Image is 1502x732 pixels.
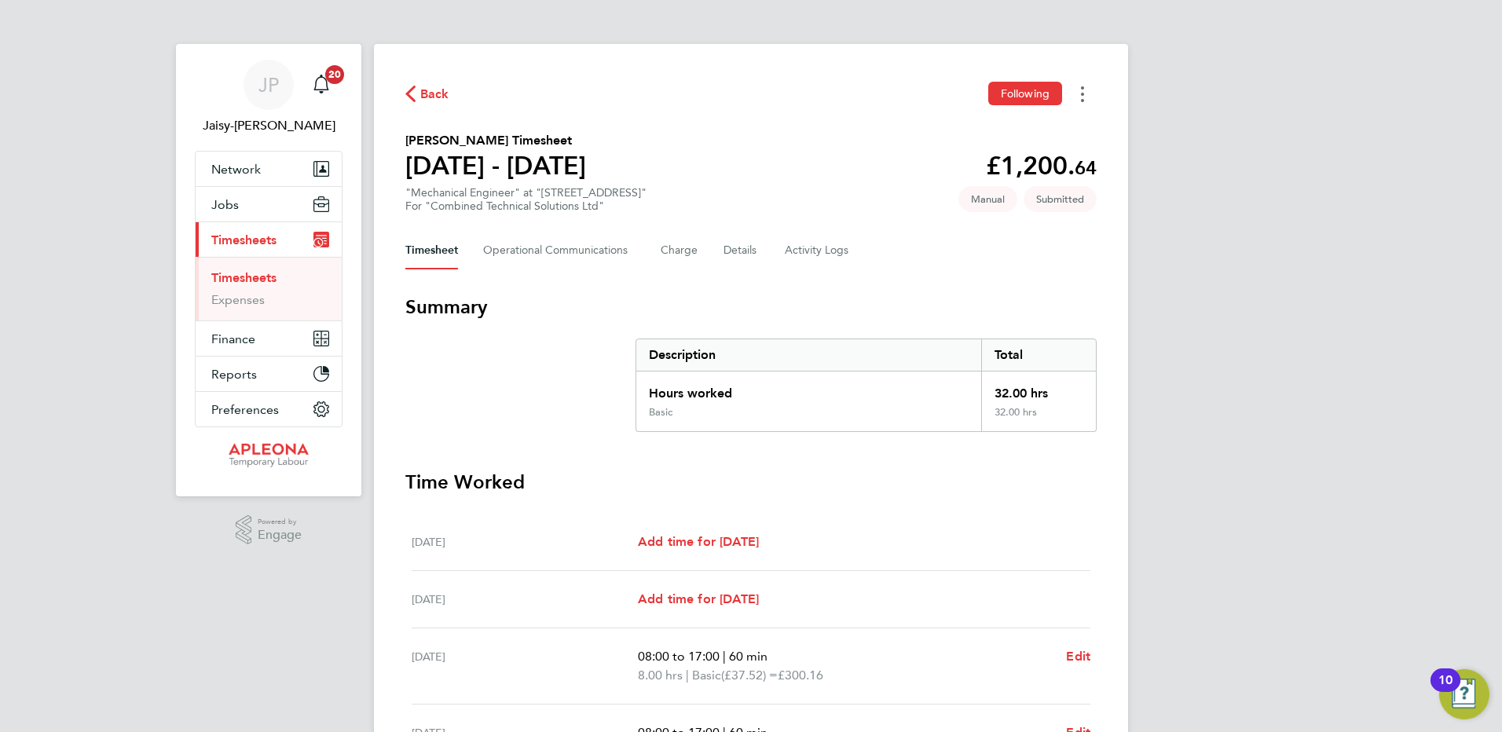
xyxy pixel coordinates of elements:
span: Jobs [211,197,239,212]
span: Engage [258,529,302,542]
span: This timesheet is Submitted. [1024,186,1097,212]
div: 10 [1438,680,1453,701]
button: Charge [661,232,698,269]
span: Powered by [258,515,302,529]
span: Following [1001,86,1050,101]
span: Basic [692,666,721,685]
div: Summary [636,339,1097,432]
button: Timesheets Menu [1068,82,1097,106]
button: Preferences [196,392,342,426]
nav: Main navigation [176,44,361,496]
span: 60 min [729,649,767,664]
button: Operational Communications [483,232,636,269]
div: Basic [649,406,672,419]
a: Add time for [DATE] [638,533,759,551]
a: Edit [1066,647,1090,666]
button: Network [196,152,342,186]
a: 20 [306,60,337,110]
div: 32.00 hrs [981,406,1096,431]
span: This timesheet was manually created. [958,186,1017,212]
a: Timesheets [211,270,277,285]
span: Back [420,85,449,104]
span: | [723,649,726,664]
button: Jobs [196,187,342,221]
span: Edit [1066,649,1090,664]
span: £300.16 [778,668,823,683]
div: Total [981,339,1096,371]
span: Preferences [211,402,279,417]
span: Finance [211,331,255,346]
div: Description [636,339,981,371]
span: 8.00 hrs [638,668,683,683]
a: Go to home page [195,443,343,468]
span: | [686,668,689,683]
a: JPJaisy-[PERSON_NAME] [195,60,343,135]
button: Following [988,82,1062,105]
button: Timesheet [405,232,458,269]
span: (£37.52) = [721,668,778,683]
span: Add time for [DATE] [638,591,759,606]
div: Hours worked [636,371,981,406]
div: For "Combined Technical Solutions Ltd" [405,199,647,213]
a: Powered byEngage [236,515,302,545]
h1: [DATE] - [DATE] [405,150,586,181]
h3: Summary [405,295,1097,320]
div: [DATE] [412,647,638,685]
span: Timesheets [211,232,277,247]
div: Timesheets [196,257,342,320]
h3: Time Worked [405,470,1097,495]
button: Back [405,84,449,104]
button: Details [724,232,760,269]
span: Add time for [DATE] [638,534,759,549]
a: Expenses [211,292,265,307]
h2: [PERSON_NAME] Timesheet [405,131,586,150]
div: [DATE] [412,590,638,609]
button: Finance [196,321,342,356]
div: 32.00 hrs [981,371,1096,406]
span: Reports [211,367,257,382]
button: Timesheets [196,222,342,257]
div: "Mechanical Engineer" at "[STREET_ADDRESS]" [405,186,647,213]
button: Open Resource Center, 10 new notifications [1439,669,1489,719]
span: Jaisy-Carol Pires [195,116,343,135]
button: Reports [196,357,342,391]
span: Network [211,162,261,177]
div: [DATE] [412,533,638,551]
a: Add time for [DATE] [638,590,759,609]
app-decimal: £1,200. [986,151,1097,181]
span: 08:00 to 17:00 [638,649,720,664]
span: 20 [325,65,344,84]
span: JP [258,75,279,95]
img: apleona-logo-retina.png [229,443,309,468]
button: Activity Logs [785,232,851,269]
span: 64 [1075,156,1097,179]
